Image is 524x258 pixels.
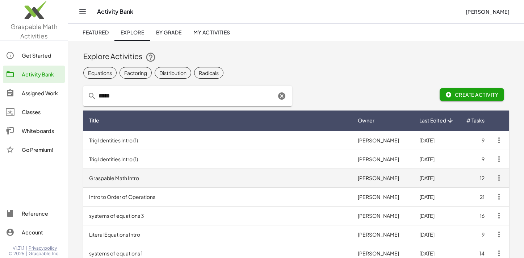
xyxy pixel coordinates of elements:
[22,228,62,237] div: Account
[277,92,286,100] i: Clear
[466,117,485,124] span: # Tasks
[460,225,490,244] td: 9
[460,5,515,18] button: [PERSON_NAME]
[88,69,112,77] div: Equations
[465,8,510,15] span: [PERSON_NAME]
[22,70,62,79] div: Activity Bank
[460,187,490,206] td: 21
[22,51,62,60] div: Get Started
[83,225,352,244] td: Literal Equations Intro
[124,69,147,77] div: Factoring
[22,209,62,218] div: Reference
[26,245,27,251] span: |
[414,187,460,206] td: [DATE]
[193,29,230,36] span: My Activities
[83,206,352,225] td: systems of equations 3
[83,131,352,150] td: Trig Identities Intro (1)
[3,66,65,83] a: Activity Bank
[29,245,59,251] a: Privacy policy
[419,117,446,124] span: Last Edited
[22,145,62,154] div: Go Premium!
[414,131,460,150] td: [DATE]
[352,168,414,187] td: [PERSON_NAME]
[22,126,62,135] div: Whiteboards
[83,150,352,168] td: Trig Identities Intro (1)
[352,187,414,206] td: [PERSON_NAME]
[460,206,490,225] td: 16
[159,69,186,77] div: Distribution
[3,103,65,121] a: Classes
[88,92,96,100] i: prepended action
[414,206,460,225] td: [DATE]
[414,225,460,244] td: [DATE]
[440,88,504,101] button: Create Activity
[352,225,414,244] td: [PERSON_NAME]
[3,47,65,64] a: Get Started
[352,206,414,225] td: [PERSON_NAME]
[199,69,219,77] div: Radicals
[89,117,99,124] span: Title
[414,150,460,168] td: [DATE]
[460,150,490,168] td: 9
[352,131,414,150] td: [PERSON_NAME]
[22,108,62,116] div: Classes
[83,168,352,187] td: Graspable Math Intro
[83,29,109,36] span: Featured
[460,168,490,187] td: 12
[13,245,24,251] span: v1.31.1
[83,51,509,63] div: Explore Activities
[77,6,88,17] button: Toggle navigation
[83,187,352,206] td: Intro to Order of Operations
[3,224,65,241] a: Account
[352,150,414,168] td: [PERSON_NAME]
[358,117,374,124] span: Owner
[26,251,27,257] span: |
[3,205,65,222] a: Reference
[120,29,144,36] span: Explore
[445,91,499,98] span: Create Activity
[414,168,460,187] td: [DATE]
[22,89,62,97] div: Assigned Work
[11,22,58,40] span: Graspable Math Activities
[3,122,65,140] a: Whiteboards
[29,251,59,257] span: Graspable, Inc.
[9,251,24,257] span: © 2025
[460,131,490,150] td: 9
[3,84,65,102] a: Assigned Work
[156,29,181,36] span: By Grade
